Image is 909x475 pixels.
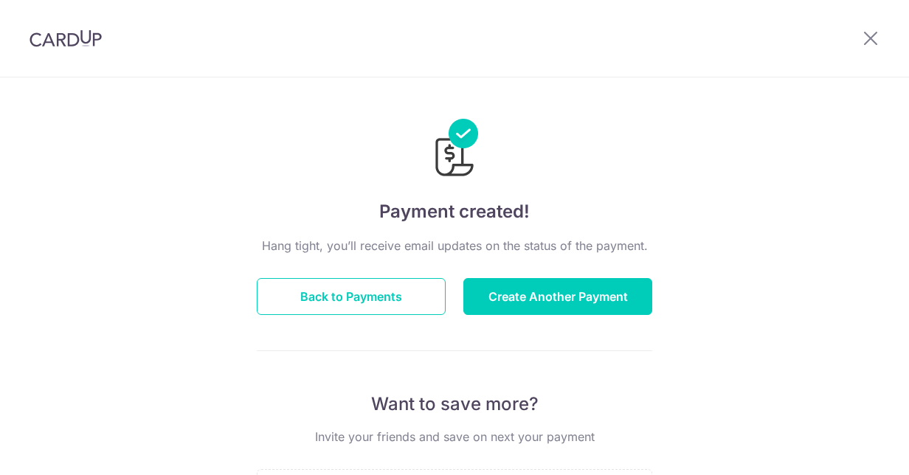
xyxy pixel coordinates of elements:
img: CardUp [30,30,102,47]
p: Want to save more? [257,392,652,416]
img: Payments [431,119,478,181]
p: Invite your friends and save on next your payment [257,428,652,445]
h4: Payment created! [257,198,652,225]
iframe: Opens a widget where you can find more information [815,431,894,468]
button: Create Another Payment [463,278,652,315]
p: Hang tight, you’ll receive email updates on the status of the payment. [257,237,652,254]
button: Back to Payments [257,278,446,315]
